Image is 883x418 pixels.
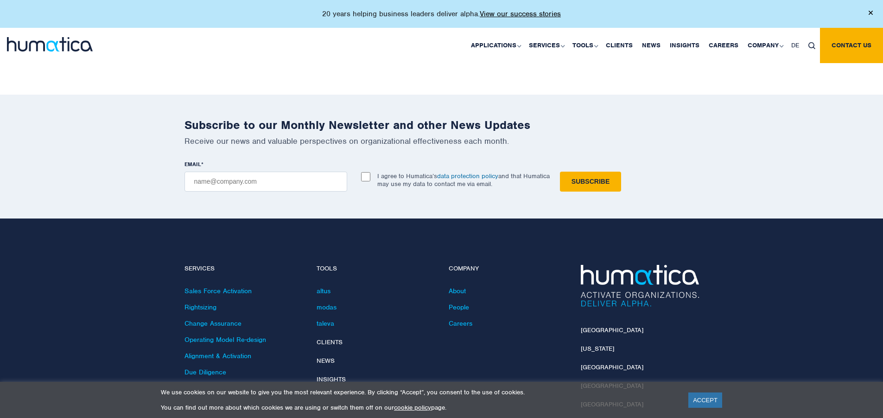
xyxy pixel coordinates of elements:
[394,404,431,412] a: cookie policy
[322,9,561,19] p: 20 years helping business leaders deliver alpha.
[449,265,567,273] h4: Company
[184,172,347,192] input: name@company.com
[581,326,643,334] a: [GEOGRAPHIC_DATA]
[791,41,799,49] span: DE
[820,28,883,63] a: Contact us
[317,287,330,295] a: altus
[184,352,251,360] a: Alignment & Activation
[581,265,699,307] img: Humatica
[449,287,466,295] a: About
[317,319,334,328] a: taleva
[449,303,469,311] a: People
[317,338,343,346] a: Clients
[524,28,568,63] a: Services
[317,375,346,383] a: Insights
[560,172,621,192] input: Subscribe
[317,357,335,365] a: News
[317,265,435,273] h4: Tools
[184,265,303,273] h4: Services
[480,9,561,19] a: View our success stories
[601,28,637,63] a: Clients
[581,363,643,371] a: [GEOGRAPHIC_DATA]
[449,319,472,328] a: Careers
[161,404,677,412] p: You can find out more about which cookies we are using or switch them off on our page.
[7,37,93,51] img: logo
[437,172,498,180] a: data protection policy
[743,28,787,63] a: Company
[184,161,201,168] span: EMAIL
[361,172,370,181] input: I agree to Humatica’sdata protection policyand that Humatica may use my data to contact me via em...
[184,319,241,328] a: Change Assurance
[808,42,815,49] img: search_icon
[184,118,699,132] h2: Subscribe to our Monthly Newsletter and other News Updates
[317,303,337,311] a: modas
[568,28,601,63] a: Tools
[704,28,743,63] a: Careers
[581,345,614,353] a: [US_STATE]
[787,28,804,63] a: DE
[161,388,677,396] p: We use cookies on our website to give you the most relevant experience. By clicking “Accept”, you...
[377,172,550,188] p: I agree to Humatica’s and that Humatica may use my data to contact me via email.
[665,28,704,63] a: Insights
[688,392,722,408] a: ACCEPT
[637,28,665,63] a: News
[184,287,252,295] a: Sales Force Activation
[184,368,226,376] a: Due Diligence
[184,303,216,311] a: Rightsizing
[184,335,266,344] a: Operating Model Re-design
[184,136,699,146] p: Receive our news and valuable perspectives on organizational effectiveness each month.
[466,28,524,63] a: Applications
